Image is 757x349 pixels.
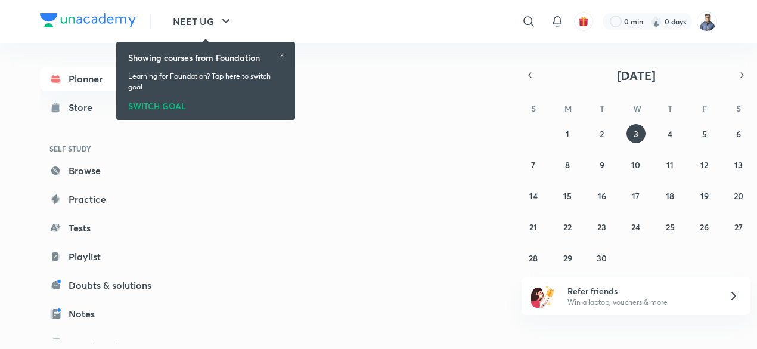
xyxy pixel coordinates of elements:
[734,190,743,202] abbr: September 20, 2025
[631,159,640,171] abbr: September 10, 2025
[697,11,717,32] img: Rajiv Kumar Tiwari
[736,128,741,140] abbr: September 6, 2025
[40,187,178,211] a: Practice
[729,217,748,236] button: September 27, 2025
[566,128,569,140] abbr: September 1, 2025
[40,245,178,268] a: Playlist
[166,10,240,33] button: NEET UG
[668,128,672,140] abbr: September 4, 2025
[600,103,604,114] abbr: Tuesday
[626,186,646,205] button: September 17, 2025
[592,124,612,143] button: September 2, 2025
[558,248,577,267] button: September 29, 2025
[660,186,680,205] button: September 18, 2025
[592,155,612,174] button: September 9, 2025
[40,216,178,240] a: Tests
[660,155,680,174] button: September 11, 2025
[563,221,572,233] abbr: September 22, 2025
[598,190,606,202] abbr: September 16, 2025
[617,67,656,84] span: [DATE]
[660,124,680,143] button: September 4, 2025
[574,12,593,31] button: avatar
[524,248,543,267] button: September 28, 2025
[650,16,662,27] img: streak
[558,155,577,174] button: September 8, 2025
[40,138,178,159] h6: SELF STUDY
[632,190,640,202] abbr: September 17, 2025
[633,103,641,114] abbr: Wednesday
[668,103,672,114] abbr: Thursday
[565,159,570,171] abbr: September 8, 2025
[666,159,674,171] abbr: September 11, 2025
[529,221,537,233] abbr: September 21, 2025
[702,128,707,140] abbr: September 5, 2025
[564,103,572,114] abbr: Monday
[592,186,612,205] button: September 16, 2025
[695,217,714,236] button: September 26, 2025
[524,186,543,205] button: September 14, 2025
[538,67,734,84] button: [DATE]
[666,190,674,202] abbr: September 18, 2025
[700,159,708,171] abbr: September 12, 2025
[567,297,714,308] p: Win a laptop, vouchers & more
[524,155,543,174] button: September 7, 2025
[578,16,589,27] img: avatar
[563,252,572,264] abbr: September 29, 2025
[529,190,538,202] abbr: September 14, 2025
[600,159,604,171] abbr: September 9, 2025
[734,159,743,171] abbr: September 13, 2025
[734,221,743,233] abbr: September 27, 2025
[729,186,748,205] button: September 20, 2025
[40,13,136,27] img: Company Logo
[558,186,577,205] button: September 15, 2025
[729,155,748,174] button: September 13, 2025
[600,128,604,140] abbr: September 2, 2025
[40,302,178,326] a: Notes
[592,248,612,267] button: September 30, 2025
[531,284,555,308] img: referral
[40,159,178,183] a: Browse
[626,217,646,236] button: September 24, 2025
[695,124,714,143] button: September 5, 2025
[702,103,707,114] abbr: Friday
[128,97,283,110] div: SWITCH GOAL
[524,217,543,236] button: September 21, 2025
[531,159,535,171] abbr: September 7, 2025
[626,155,646,174] button: September 10, 2025
[695,186,714,205] button: September 19, 2025
[592,217,612,236] button: September 23, 2025
[69,100,100,115] div: Store
[40,95,178,119] a: Store
[529,252,538,264] abbr: September 28, 2025
[558,217,577,236] button: September 22, 2025
[660,217,680,236] button: September 25, 2025
[700,221,709,233] abbr: September 26, 2025
[631,221,640,233] abbr: September 24, 2025
[563,190,572,202] abbr: September 15, 2025
[666,221,675,233] abbr: September 25, 2025
[729,124,748,143] button: September 6, 2025
[40,67,178,91] a: Planner
[695,155,714,174] button: September 12, 2025
[597,252,607,264] abbr: September 30, 2025
[567,285,714,297] h6: Refer friends
[558,124,577,143] button: September 1, 2025
[597,221,606,233] abbr: September 23, 2025
[736,103,741,114] abbr: Saturday
[531,103,536,114] abbr: Sunday
[700,190,709,202] abbr: September 19, 2025
[128,71,283,92] p: Learning for Foundation? Tap here to switch goal
[634,128,638,140] abbr: September 3, 2025
[626,124,646,143] button: September 3, 2025
[40,13,136,30] a: Company Logo
[128,51,260,64] h6: Showing courses from Foundation
[40,273,178,297] a: Doubts & solutions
